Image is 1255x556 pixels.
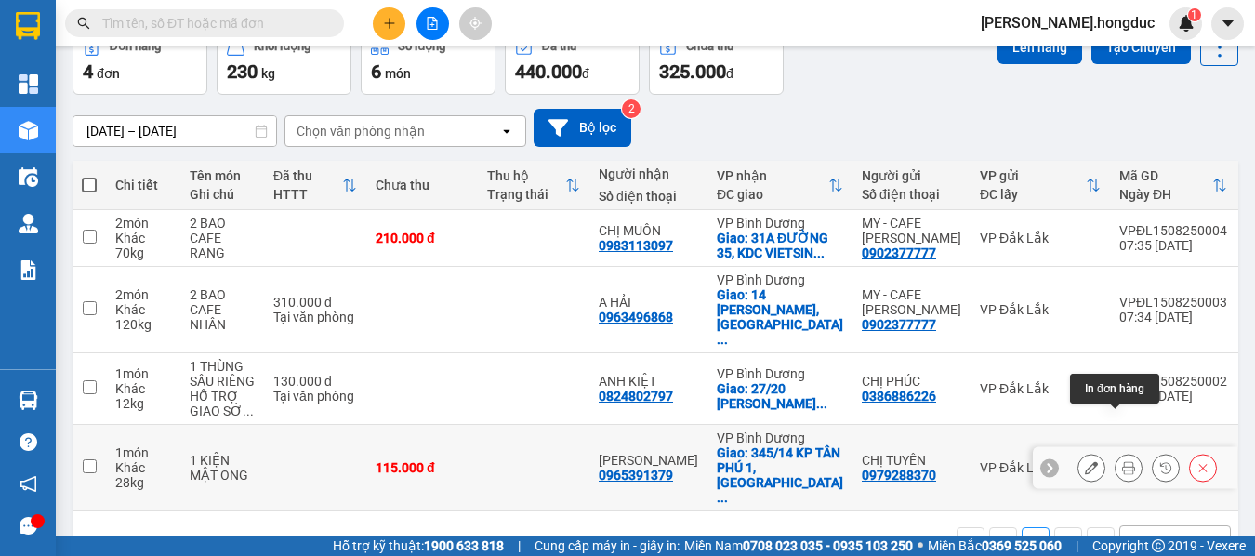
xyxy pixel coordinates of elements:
[426,17,439,30] span: file-add
[190,216,255,260] div: 2 BAO CAFE RANG
[1119,223,1227,238] div: VPĐL1508250004
[862,453,961,468] div: CHỊ TUYỀN
[918,542,923,549] span: ⚪️
[254,40,310,53] div: Khối lượng
[684,536,913,556] span: Miền Nam
[717,332,728,347] span: ...
[261,66,275,81] span: kg
[862,187,961,202] div: Số điện thoại
[980,187,1086,202] div: ĐC lấy
[971,161,1110,210] th: Toggle SortBy
[980,168,1086,183] div: VP gửi
[862,168,961,183] div: Người gửi
[115,178,171,192] div: Chi tiết
[980,231,1101,245] div: VP Đắk Lắk
[717,187,828,202] div: ĐC giao
[73,116,276,146] input: Select a date range.
[599,166,698,181] div: Người nhận
[333,536,504,556] span: Hỗ trợ kỹ thuật:
[862,287,961,317] div: MY - CAFE CAO NGUYÊN
[273,310,357,324] div: Tại văn phòng
[599,310,673,324] div: 0963496868
[622,99,641,118] sup: 2
[717,272,843,287] div: VP Bình Dương
[16,12,40,40] img: logo-vxr
[115,245,171,260] div: 70 kg
[1178,15,1195,32] img: icon-new-feature
[599,189,698,204] div: Số điện thoại
[77,17,90,30] span: search
[813,245,825,260] span: ...
[717,381,843,411] div: Giao: 27/20 NGUYỄN THỊ THẬP, P.TÂN PHÚ, Q.7
[273,389,357,404] div: Tại văn phòng
[535,536,680,556] span: Cung cấp máy in - giấy in:
[190,453,255,483] div: 1 KIỆN MẬT ONG
[515,60,582,83] span: 440.000
[20,517,37,535] span: message
[190,359,255,389] div: 1 THÙNG SẦU RIÊNG
[1152,539,1165,552] span: copyright
[599,374,698,389] div: ANH KIỆT
[542,40,576,53] div: Đã thu
[376,178,469,192] div: Chưa thu
[273,374,357,389] div: 130.000 đ
[1110,161,1236,210] th: Toggle SortBy
[717,366,843,381] div: VP Bình Dương
[385,66,411,81] span: món
[862,374,961,389] div: CHỊ PHÚC
[424,538,504,553] strong: 1900 633 818
[459,7,492,40] button: aim
[264,161,366,210] th: Toggle SortBy
[717,287,843,347] div: Giao: 14 TRẦN PHÚ, QUẢNG PHÁT, QUẢNG TIẾN, TRẢNG BOM
[1191,8,1197,21] span: 1
[273,295,357,310] div: 310.000 đ
[115,302,171,317] div: Khác
[19,167,38,187] img: warehouse-icon
[19,260,38,280] img: solution-icon
[1119,374,1227,389] div: VPĐL1508250002
[997,31,1082,64] button: Lên hàng
[599,453,698,468] div: ANH QUANG
[20,475,37,493] span: notification
[361,28,495,95] button: Số lượng6món
[582,66,589,81] span: đ
[190,389,255,418] div: HỖ TRỢ GIAO SỚM GIÚP KHÁCH
[217,28,351,95] button: Khối lượng230kg
[980,302,1101,317] div: VP Đắk Lắk
[243,404,254,418] span: ...
[383,17,396,30] span: plus
[273,187,342,202] div: HTTT
[599,295,698,310] div: A HẢI
[19,121,38,140] img: warehouse-icon
[73,28,207,95] button: Đơn hàng4đơn
[599,468,673,483] div: 0965391379
[707,161,852,210] th: Toggle SortBy
[371,60,381,83] span: 6
[115,216,171,231] div: 2 món
[110,40,161,53] div: Đơn hàng
[1119,295,1227,310] div: VPĐL1508250003
[83,60,93,83] span: 4
[1091,31,1191,64] button: Tạo Chuyến
[717,216,843,231] div: VP Bình Dương
[398,40,445,53] div: Số lượng
[376,231,469,245] div: 210.000 đ
[816,396,827,411] span: ...
[190,287,255,332] div: 2 BAO CAFE NHÂN
[373,7,405,40] button: plus
[982,538,1062,553] strong: 0369 525 060
[273,168,342,183] div: Đã thu
[518,536,521,556] span: |
[1077,454,1105,482] div: Sửa đơn hàng
[115,460,171,475] div: Khác
[297,122,425,140] div: Chọn văn phòng nhận
[726,66,733,81] span: đ
[743,538,913,553] strong: 0708 023 035 - 0935 103 250
[717,231,843,260] div: Giao: 31A ĐƯỜNG 35, KDC VIETSING AN PHÚ, THUẬN AN, BD
[862,317,936,332] div: 0902377777
[416,7,449,40] button: file-add
[115,366,171,381] div: 1 món
[1188,8,1201,21] sup: 1
[928,536,1062,556] span: Miền Bắc
[469,17,482,30] span: aim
